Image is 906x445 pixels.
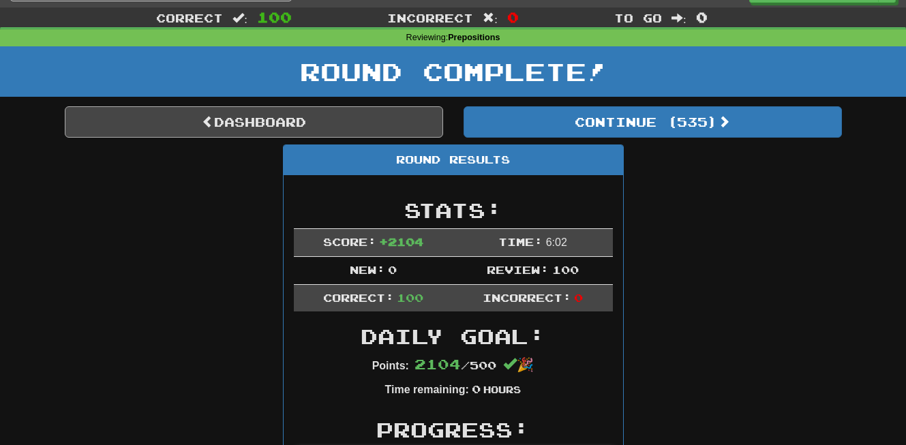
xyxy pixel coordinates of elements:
span: 6 : 0 2 [546,236,567,248]
span: 0 [696,9,708,25]
span: Incorrect [387,11,473,25]
strong: Time remaining: [385,384,469,395]
span: 0 [574,291,583,304]
span: 0 [472,382,481,395]
span: Review: [487,263,549,276]
span: + 2104 [379,235,423,248]
span: Time: [498,235,543,248]
span: 100 [397,291,423,304]
strong: Points: [372,360,409,371]
span: : [232,12,247,24]
strong: Prepositions [448,33,500,42]
span: 100 [552,263,579,276]
small: Hours [483,384,521,395]
h2: Progress: [294,418,613,441]
span: To go [614,11,662,25]
span: Correct [156,11,223,25]
div: Round Results [284,145,623,175]
span: 100 [257,9,292,25]
span: / 500 [414,358,496,371]
h2: Daily Goal: [294,325,613,348]
span: Incorrect: [483,291,571,304]
span: Score: [323,235,376,248]
a: Dashboard [65,106,443,138]
span: 2104 [414,356,461,372]
span: : [483,12,498,24]
span: 🎉 [503,357,534,372]
h1: Round Complete! [5,58,901,85]
span: 0 [388,263,397,276]
button: Continue (535) [464,106,842,138]
h2: Stats: [294,199,613,221]
span: 0 [507,9,519,25]
span: New: [350,263,385,276]
span: Correct: [323,291,394,304]
span: : [671,12,686,24]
